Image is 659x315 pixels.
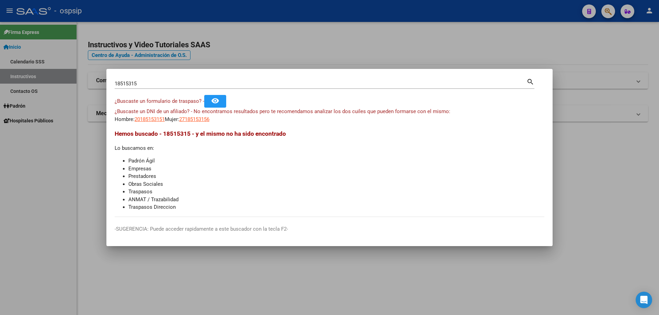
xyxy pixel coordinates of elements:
[128,203,544,211] li: Traspasos Direccion
[135,116,165,122] span: 20185153151
[115,130,286,137] span: Hemos buscado - 18515315 - y el mismo no ha sido encontrado
[128,188,544,196] li: Traspasos
[115,108,450,114] span: ¿Buscaste un DNI de un afiliado? - No encontramos resultados pero te recomendamos analizar los do...
[128,157,544,165] li: Padrón Ágil
[115,129,544,211] div: Lo buscamos en:
[128,172,544,180] li: Prestadores
[128,165,544,173] li: Empresas
[179,116,209,122] span: 27185153156
[636,292,652,308] div: Open Intercom Messenger
[527,77,534,85] mat-icon: search
[211,97,219,105] mat-icon: remove_red_eye
[115,225,544,233] p: -SUGERENCIA: Puede acceder rapidamente a este buscador con la tecla F2-
[115,108,544,123] div: Hombre: Mujer:
[115,98,204,104] span: ¿Buscaste un formulario de traspaso? -
[128,196,544,204] li: ANMAT / Trazabilidad
[128,180,544,188] li: Obras Sociales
